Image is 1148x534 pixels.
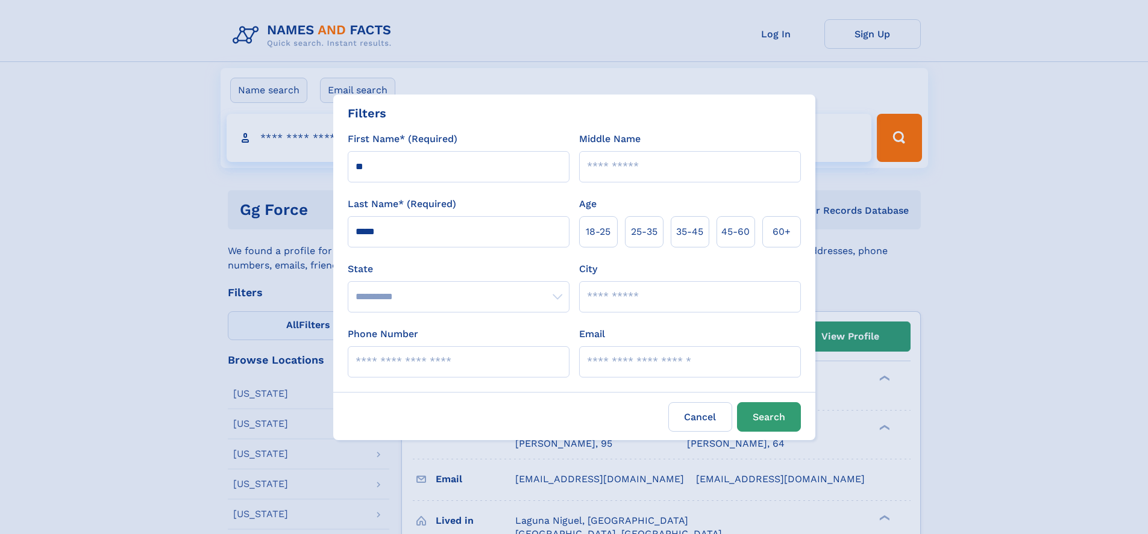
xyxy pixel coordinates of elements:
[631,225,657,239] span: 25‑35
[586,225,610,239] span: 18‑25
[348,132,457,146] label: First Name* (Required)
[721,225,750,239] span: 45‑60
[579,327,605,341] label: Email
[348,104,386,122] div: Filters
[579,262,597,276] label: City
[676,225,703,239] span: 35‑45
[348,262,569,276] label: State
[773,225,791,239] span: 60+
[348,197,456,211] label: Last Name* (Required)
[737,402,801,432] button: Search
[348,327,418,341] label: Phone Number
[668,402,732,432] label: Cancel
[579,197,597,211] label: Age
[579,132,641,146] label: Middle Name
